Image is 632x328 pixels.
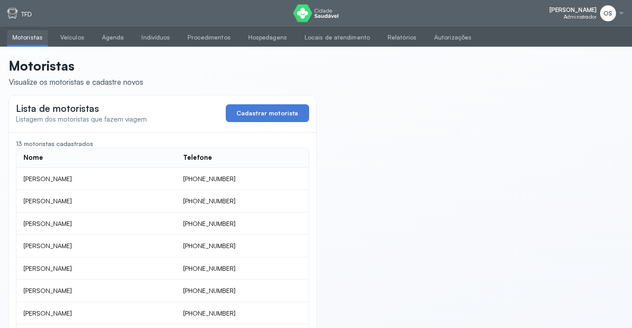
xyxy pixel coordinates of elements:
[176,235,308,257] td: [PHONE_NUMBER]
[7,8,18,19] img: tfd.svg
[9,77,143,87] div: Visualize os motoristas e cadastre novos
[176,190,308,213] td: [PHONE_NUMBER]
[564,14,597,20] span: Administrador
[176,280,308,302] td: [PHONE_NUMBER]
[16,280,176,302] td: [PERSON_NAME]
[226,104,309,122] button: Cadastrar motorista
[16,302,176,325] td: [PERSON_NAME]
[429,30,477,45] a: Autorizações
[16,213,176,235] td: [PERSON_NAME]
[136,30,175,45] a: Indivíduos
[16,115,147,123] span: Listagem dos motoristas que fazem viagem
[550,6,597,14] span: [PERSON_NAME]
[16,190,176,213] td: [PERSON_NAME]
[183,154,212,162] div: Telefone
[243,30,292,45] a: Hospedagens
[299,30,375,45] a: Locais de atendimento
[176,257,308,280] td: [PHONE_NUMBER]
[176,213,308,235] td: [PHONE_NUMBER]
[182,30,236,45] a: Procedimentos
[16,168,176,190] td: [PERSON_NAME]
[16,235,176,257] td: [PERSON_NAME]
[176,302,308,325] td: [PHONE_NUMBER]
[55,30,90,45] a: Veículos
[382,30,422,45] a: Relatórios
[16,140,309,148] div: 13 motoristas cadastrados
[9,58,143,74] p: Motoristas
[21,11,32,18] p: TFD
[97,30,130,45] a: Agenda
[7,30,48,45] a: Motoristas
[16,257,176,280] td: [PERSON_NAME]
[604,10,612,17] span: OS
[293,4,339,22] img: logo do Cidade Saudável
[24,154,43,162] div: Nome
[176,168,308,190] td: [PHONE_NUMBER]
[16,103,99,114] span: Lista de motoristas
